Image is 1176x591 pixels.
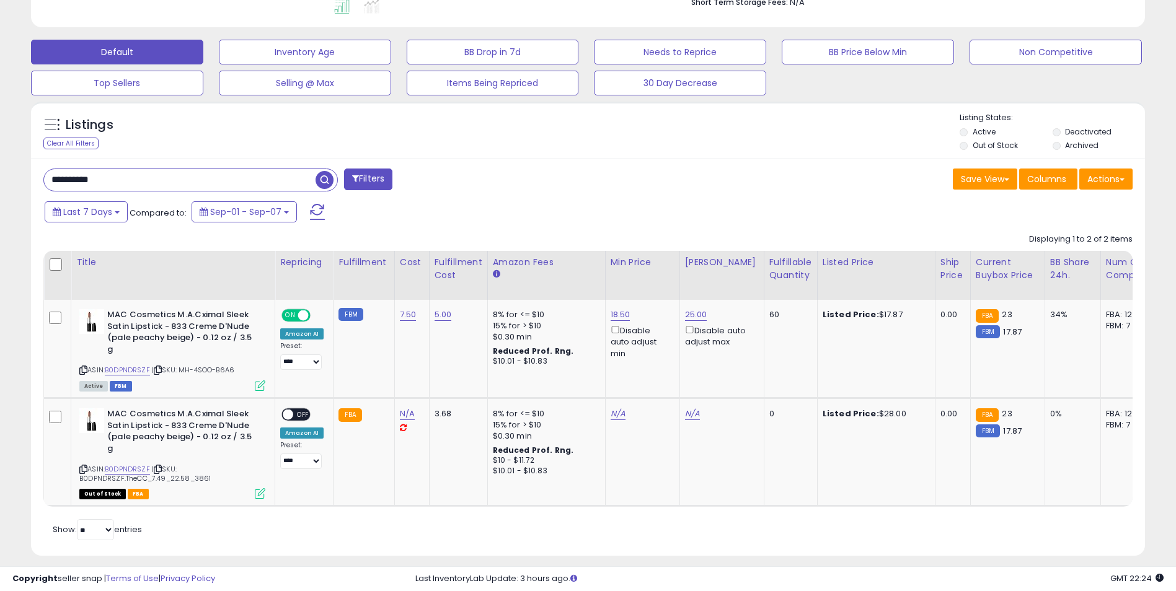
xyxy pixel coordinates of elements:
div: Min Price [611,256,674,269]
div: Repricing [280,256,328,269]
span: Last 7 Days [63,206,112,218]
div: 60 [769,309,808,320]
div: Fulfillment [338,256,389,269]
div: 8% for <= $10 [493,309,596,320]
a: B0DPNDRSZF [105,365,150,375]
small: FBA [976,408,999,422]
div: Title [76,256,270,269]
div: Disable auto adjust max [685,323,754,348]
button: Items Being Repriced [407,71,579,95]
button: Filters [344,169,392,190]
b: MAC Cosmetics M.A.Cximal Sleek Satin Lipstick - 833 Creme D'Nude (pale peachy beige) - 0.12 oz / ... [107,309,258,358]
div: Disable auto adjust min [611,323,670,359]
img: 214vHlVpGsL._SL40_.jpg [79,309,104,334]
div: ASIN: [79,408,265,497]
button: Needs to Reprice [594,40,766,64]
div: 34% [1050,309,1091,320]
a: 7.50 [400,309,417,321]
button: Save View [953,169,1017,190]
strong: Copyright [12,572,58,584]
b: Reduced Prof. Rng. [493,346,574,356]
span: OFF [309,310,329,321]
div: FBA: 12 [1106,408,1147,419]
div: Last InventoryLab Update: 3 hours ago. [415,573,1164,585]
div: $28.00 [823,408,926,419]
div: $10.01 - $10.83 [493,466,596,476]
b: Reduced Prof. Rng. [493,445,574,455]
p: Listing States: [960,112,1145,124]
a: N/A [611,408,626,420]
button: Non Competitive [970,40,1142,64]
div: 15% for > $10 [493,419,596,431]
div: Preset: [280,342,324,370]
button: Last 7 Days [45,201,128,222]
div: FBM: 7 [1106,419,1147,431]
div: Current Buybox Price [976,256,1040,282]
span: FBA [128,489,149,499]
a: Terms of Use [106,572,159,584]
h5: Listings [66,116,113,134]
label: Archived [1065,140,1099,151]
span: 2025-09-15 22:24 GMT [1110,572,1164,584]
span: Compared to: [130,207,187,219]
small: FBM [976,325,1000,338]
span: Columns [1027,173,1066,185]
small: FBM [338,308,363,321]
button: Sep-01 - Sep-07 [192,201,297,222]
a: 25.00 [685,309,707,321]
div: FBA: 12 [1106,309,1147,320]
span: | SKU: B0DPNDRSZF.TheCC_7.49_22.58_3861 [79,464,211,483]
small: FBM [976,424,1000,437]
div: Clear All Filters [43,138,99,149]
label: Active [973,126,996,137]
button: Columns [1019,169,1077,190]
div: $0.30 min [493,331,596,343]
div: Amazon AI [280,427,324,439]
div: 0 [769,408,808,419]
span: | SKU: MH-4SOO-B6A6 [152,365,234,375]
div: Preset: [280,441,324,469]
label: Deactivated [1065,126,1112,137]
button: BB Price Below Min [782,40,954,64]
label: Out of Stock [973,140,1018,151]
button: BB Drop in 7d [407,40,579,64]
span: 23 [1002,408,1012,419]
div: 8% for <= $10 [493,408,596,419]
div: Displaying 1 to 2 of 2 items [1029,234,1133,245]
span: OFF [293,409,313,420]
button: Selling @ Max [219,71,391,95]
a: Privacy Policy [161,572,215,584]
span: ON [283,310,298,321]
div: FBM: 7 [1106,320,1147,331]
span: 23 [1002,309,1012,320]
div: Amazon Fees [493,256,600,269]
b: Listed Price: [823,408,879,419]
small: FBA [338,408,361,422]
a: N/A [685,408,700,420]
img: 214vHlVpGsL._SL40_.jpg [79,408,104,433]
div: Num of Comp. [1106,256,1151,282]
div: 0% [1050,408,1091,419]
div: Amazon AI [280,328,324,339]
small: Amazon Fees. [493,269,500,280]
span: FBM [110,381,132,392]
div: BB Share 24h. [1050,256,1095,282]
a: B0DPNDRSZF [105,464,150,475]
b: Listed Price: [823,309,879,320]
a: 18.50 [611,309,630,321]
a: 5.00 [435,309,452,321]
button: Default [31,40,203,64]
div: $10.01 - $10.83 [493,356,596,367]
b: MAC Cosmetics M.A.Cximal Sleek Satin Lipstick - 833 Creme D'Nude (pale peachy beige) - 0.12 oz / ... [107,408,258,457]
div: Fulfillment Cost [435,256,482,282]
button: 30 Day Decrease [594,71,766,95]
div: seller snap | | [12,573,215,585]
div: $0.30 min [493,431,596,442]
span: 17.87 [1003,326,1022,338]
button: Inventory Age [219,40,391,64]
span: All listings currently available for purchase on Amazon [79,381,108,392]
div: ASIN: [79,309,265,390]
div: 3.68 [435,408,478,419]
button: Actions [1079,169,1133,190]
div: [PERSON_NAME] [685,256,759,269]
